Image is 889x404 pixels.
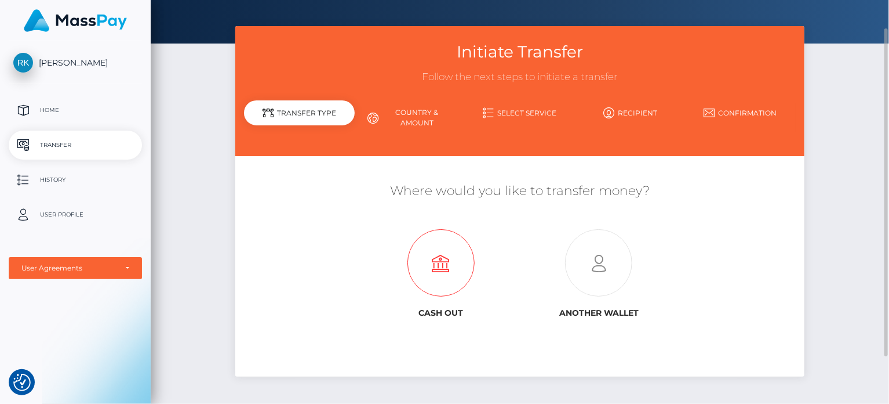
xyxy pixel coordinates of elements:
h6: Another wallet [529,308,669,318]
div: Transfer Type [244,100,354,125]
p: Home [13,102,137,119]
span: [PERSON_NAME] [9,57,142,68]
a: Country & Amount [355,103,465,133]
p: User Profile [13,206,137,223]
button: Consent Preferences [13,374,31,391]
h3: Follow the next steps to initiate a transfer [244,70,796,84]
a: Confirmation [685,103,795,123]
a: Recipient [575,103,685,123]
p: History [13,171,137,189]
h3: Initiate Transfer [244,41,796,63]
a: Select Service [465,103,575,123]
a: History [9,165,142,194]
h5: Where would you like to transfer money? [244,182,796,200]
a: User Profile [9,200,142,229]
div: User Agreements [21,264,116,273]
a: Transfer [9,131,142,160]
img: MassPay [24,9,127,32]
a: Home [9,96,142,125]
p: Transfer [13,136,137,154]
img: Revisit consent button [13,374,31,391]
h6: Cash out [370,308,511,318]
button: User Agreements [9,257,142,279]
